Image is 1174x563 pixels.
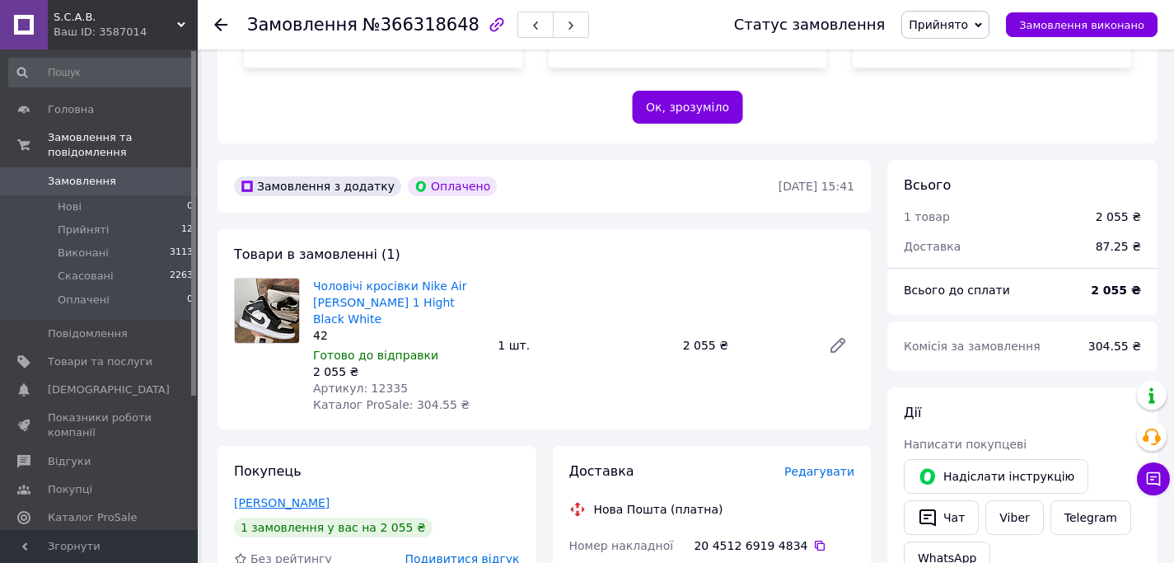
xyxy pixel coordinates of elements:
span: Відгуки [48,454,91,469]
b: 2 055 ₴ [1091,284,1141,297]
div: Замовлення з додатку [234,176,401,196]
button: Ок, зрозуміло [632,91,743,124]
span: 304.55 ₴ [1088,340,1141,353]
span: Каталог ProSale: 304.55 ₴ [313,398,470,411]
div: Оплачено [408,176,497,196]
div: 2 055 ₴ [1096,209,1141,225]
button: Замовлення виконано [1006,12,1158,37]
span: Нові [58,199,82,214]
a: Viber [985,500,1043,535]
a: Чоловічі кросівки Nike Air [PERSON_NAME] 1 Hight Black White [313,279,466,326]
span: S.C.A.B. [54,10,177,25]
button: Надіслати інструкцію [904,459,1088,494]
span: Товари та послуги [48,354,152,369]
button: Чат з покупцем [1137,462,1170,495]
a: Редагувати [821,329,854,362]
span: Товари в замовленні (1) [234,246,400,262]
span: Показники роботи компанії [48,411,152,440]
span: Написати покупцеві [904,438,1027,451]
div: 42 [313,327,484,344]
span: Головна [48,102,94,117]
div: Ваш ID: 3587014 [54,25,198,40]
span: Всього до сплати [904,284,1010,297]
span: Номер накладної [569,539,674,552]
span: Комісія за замовлення [904,340,1041,353]
a: Telegram [1050,500,1131,535]
img: Чоловічі кросівки Nike Air Jordan 1 Hight Black White [235,279,299,343]
a: [PERSON_NAME] [234,496,330,509]
span: Замовлення [247,15,358,35]
span: Покупець [234,463,302,479]
span: Прийнято [909,18,968,31]
span: Оплачені [58,293,110,307]
span: Замовлення та повідомлення [48,130,198,160]
span: Покупці [48,482,92,497]
div: Нова Пошта (платна) [590,501,727,518]
span: Прийняті [58,223,109,237]
span: Каталог ProSale [48,510,137,525]
span: Всього [904,177,951,193]
span: 0 [187,199,193,214]
div: 1 замовлення у вас на 2 055 ₴ [234,518,433,537]
button: Чат [904,500,979,535]
div: 20 4512 6919 4834 [694,537,854,554]
span: Замовлення виконано [1019,19,1144,31]
span: 3113 [170,246,193,260]
span: 2263 [170,269,193,284]
div: 1 шт. [491,334,676,357]
span: Повідомлення [48,326,128,341]
span: Доставка [904,240,961,253]
span: 12 [181,223,193,237]
div: 2 055 ₴ [676,334,815,357]
span: Дії [904,405,921,420]
span: №366318648 [362,15,479,35]
span: Артикул: 12335 [313,382,408,395]
span: [DEMOGRAPHIC_DATA] [48,382,170,397]
span: Скасовані [58,269,114,284]
span: 0 [187,293,193,307]
div: Повернутися назад [214,16,227,33]
span: Готово до відправки [313,349,438,362]
input: Пошук [8,58,194,87]
span: Виконані [58,246,109,260]
div: 2 055 ₴ [313,364,484,380]
span: Редагувати [784,465,854,478]
span: Доставка [569,463,634,479]
time: [DATE] 15:41 [779,180,854,193]
span: 1 товар [904,210,950,223]
span: Замовлення [48,174,116,189]
div: 87.25 ₴ [1086,228,1151,265]
div: Статус замовлення [734,16,886,33]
